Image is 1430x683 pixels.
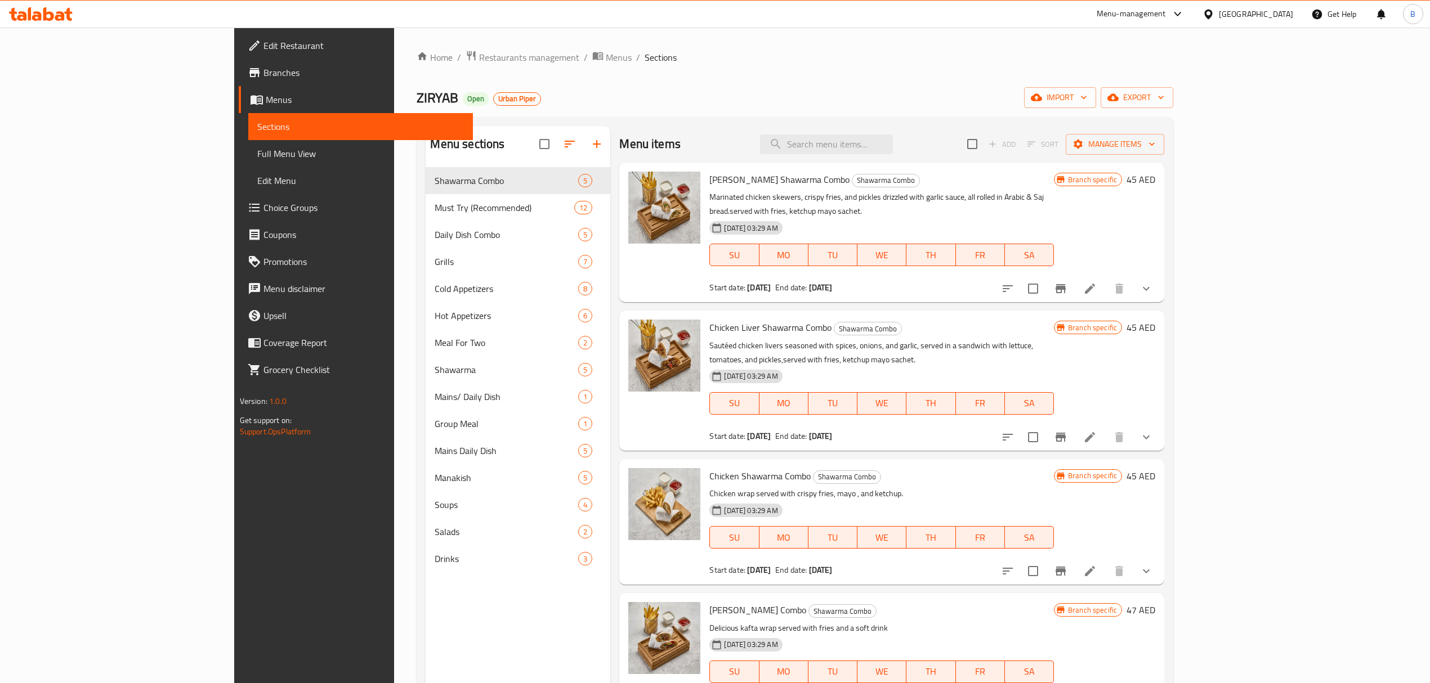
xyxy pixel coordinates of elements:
button: show more [1133,424,1160,451]
span: SA [1009,663,1049,680]
span: 5 [579,365,592,375]
p: Chicken wrap served with crispy fries, mayo , and ketchup. [709,487,1054,501]
span: Menus [606,51,632,64]
div: [GEOGRAPHIC_DATA] [1219,8,1293,20]
div: items [574,201,592,214]
div: Meal For Two2 [426,329,610,356]
button: TH [906,526,955,549]
span: 12 [575,203,592,213]
div: items [578,552,592,565]
div: Cold Appetizers8 [426,275,610,302]
span: 5 [579,473,592,483]
div: Grills [435,255,578,268]
span: 4 [579,500,592,510]
p: Sautéed chicken livers seasoned with spices, onions, and garlic, served in a sandwich with lettuc... [709,339,1054,367]
div: items [578,417,592,430]
button: MO [759,244,808,266]
b: [DATE] [747,429,771,443]
a: Edit Restaurant [239,32,473,59]
span: Manakish [435,471,578,484]
button: SA [1005,526,1054,549]
svg: Show Choices [1139,564,1153,578]
button: import [1024,87,1096,108]
div: Menu-management [1097,7,1166,21]
span: Sections [645,51,677,64]
div: Salads [435,525,578,538]
span: 1.0.0 [269,394,287,408]
span: End date: [775,280,807,295]
span: Coupons [263,228,464,241]
span: Sort sections [556,131,583,158]
div: Shawarma Combo5 [426,167,610,194]
nav: breadcrumb [417,50,1173,65]
span: TU [813,663,853,680]
a: Coverage Report [239,329,473,356]
nav: Menu sections [426,163,610,577]
div: Must Try (Recommended)12 [426,194,610,221]
div: Meal For Two [435,336,578,349]
div: Shawarma [435,363,578,376]
span: 7 [579,257,592,267]
p: Marinated chicken skewers, crispy fries, and pickles drizzled with garlic sauce, all rolled in Ar... [709,190,1054,218]
span: Branches [263,66,464,79]
div: Grills7 [426,248,610,275]
svg: Show Choices [1139,430,1153,444]
button: show more [1133,558,1160,585]
button: Branch-specific-item [1047,424,1074,451]
span: 5 [579,176,592,186]
button: FR [956,244,1005,266]
span: Shawarma Combo [809,605,876,618]
img: Chicken Liver Shawarma Combo [628,320,700,392]
button: WE [857,244,906,266]
span: FR [960,395,1000,411]
span: TU [813,395,853,411]
span: Upsell [263,309,464,322]
a: Edit Menu [248,167,473,194]
span: Start date: [709,280,745,295]
span: Grocery Checklist [263,363,464,376]
img: Chicken Shawarma Combo [628,468,700,540]
span: TH [911,529,951,546]
span: [DATE] 03:29 AM [720,505,782,516]
span: 2 [579,527,592,537]
span: import [1033,91,1087,105]
b: [DATE] [809,563,833,577]
span: Group Meal [435,417,578,430]
button: sort-choices [994,275,1021,302]
span: Drinks [435,552,578,565]
div: Mains Daily Dish [435,444,578,457]
span: 6 [579,311,592,321]
div: Soups [435,498,578,511]
div: items [578,498,592,511]
span: Version: [240,394,267,408]
a: Support.OpsPlatform [240,424,311,439]
span: End date: [775,563,807,577]
img: Sheesh Tawook Shawarma Combo [628,172,700,244]
span: Sections [257,120,464,133]
span: Branch specific [1063,174,1121,185]
span: Branch specific [1063,470,1121,481]
img: Kafta Shawarma Combo [628,602,700,674]
button: sort-choices [994,424,1021,451]
span: TH [911,247,951,263]
li: / [584,51,588,64]
h2: Menu items [619,136,681,152]
b: [DATE] [809,280,833,295]
span: Select section [960,132,984,156]
span: Branch specific [1063,605,1121,615]
span: 8 [579,284,592,294]
b: [DATE] [747,280,771,295]
span: Shawarma Combo [814,470,881,483]
a: Menus [239,86,473,113]
button: MO [759,526,808,549]
span: FR [960,247,1000,263]
span: Select section first [1020,136,1066,153]
button: FR [956,660,1005,683]
button: WE [857,392,906,415]
span: Manage items [1075,137,1155,151]
span: [PERSON_NAME] Shawarma Combo [709,171,850,188]
span: WE [862,529,902,546]
span: SU [714,247,754,263]
div: Soups4 [426,491,610,518]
